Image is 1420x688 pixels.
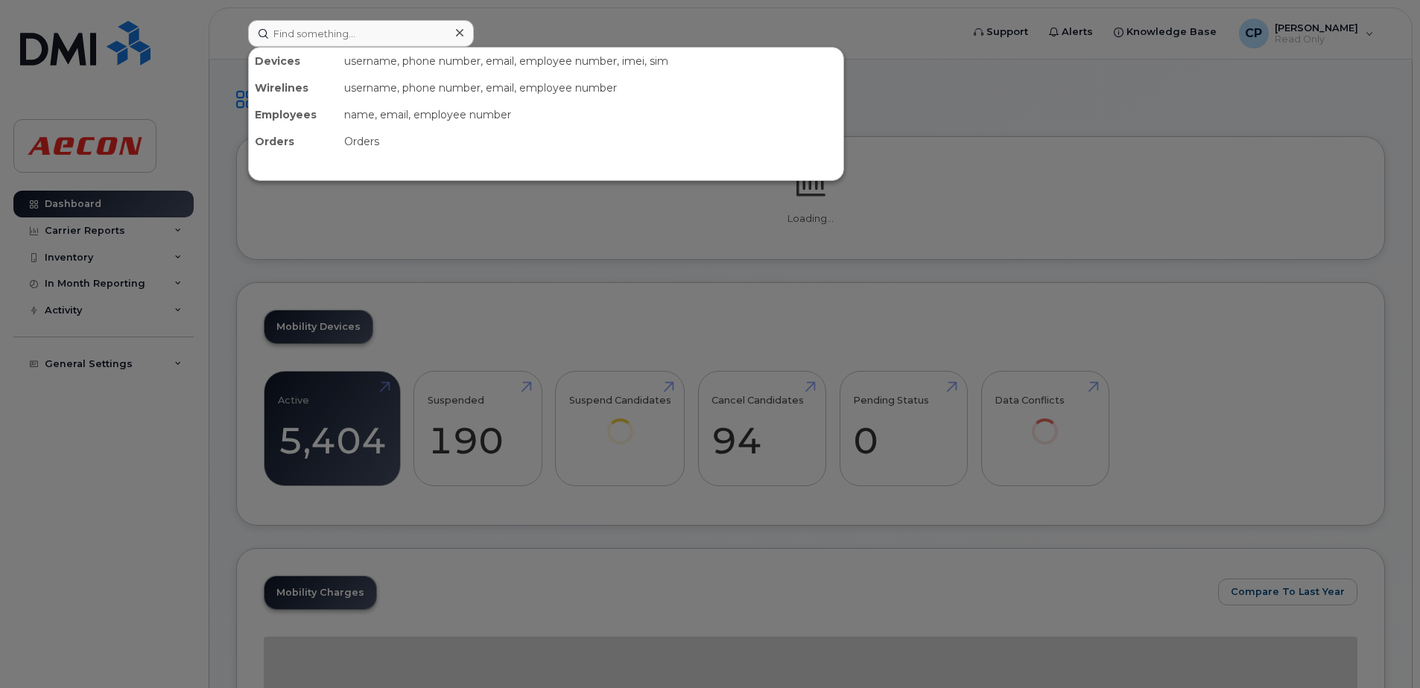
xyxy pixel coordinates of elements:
[338,101,843,128] div: name, email, employee number
[338,128,843,155] div: Orders
[338,74,843,101] div: username, phone number, email, employee number
[249,74,338,101] div: Wirelines
[249,128,338,155] div: Orders
[338,48,843,74] div: username, phone number, email, employee number, imei, sim
[249,48,338,74] div: Devices
[249,101,338,128] div: Employees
